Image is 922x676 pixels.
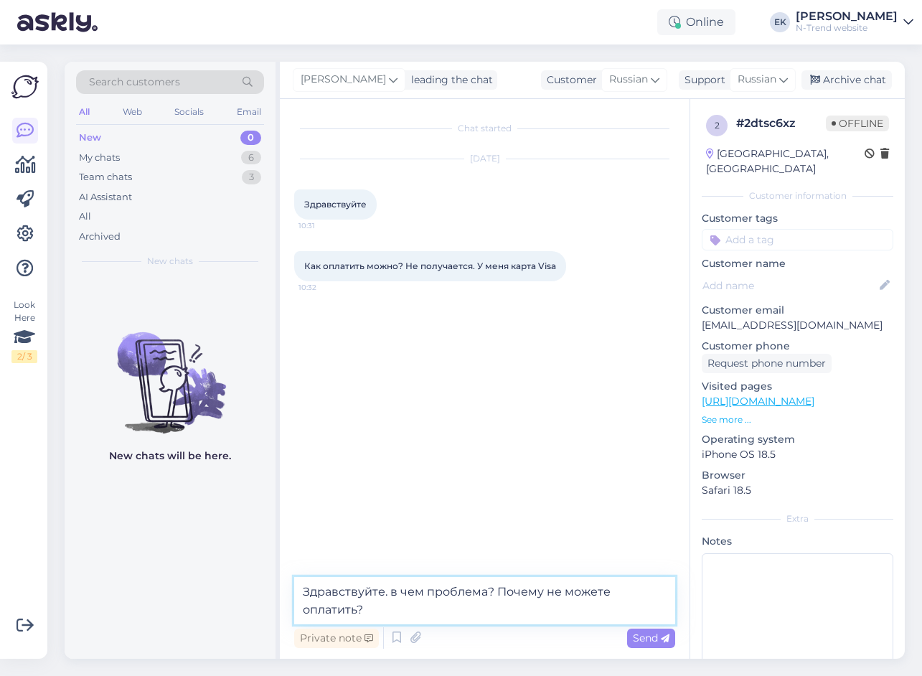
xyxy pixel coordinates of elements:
[304,260,556,271] span: Как оплатить можно? Не получается. У меня карта Visa
[541,72,597,88] div: Customer
[242,170,261,184] div: 3
[706,146,865,177] div: [GEOGRAPHIC_DATA], [GEOGRAPHIC_DATA]
[79,210,91,224] div: All
[109,449,231,464] p: New chats will be here.
[11,73,39,100] img: Askly Logo
[826,116,889,131] span: Offline
[702,483,893,498] p: Safari 18.5
[702,468,893,483] p: Browser
[702,303,893,318] p: Customer email
[241,151,261,165] div: 6
[702,211,893,226] p: Customer tags
[294,629,379,648] div: Private note
[702,379,893,394] p: Visited pages
[301,72,386,88] span: [PERSON_NAME]
[79,170,132,184] div: Team chats
[79,230,121,244] div: Archived
[298,220,352,231] span: 10:31
[79,131,101,145] div: New
[79,151,120,165] div: My chats
[736,115,826,132] div: # 2dtsc6xz
[89,75,180,90] span: Search customers
[633,632,669,644] span: Send
[657,9,735,35] div: Online
[702,354,832,373] div: Request phone number
[702,189,893,202] div: Customer information
[79,190,132,205] div: AI Assistant
[304,199,367,210] span: Здравствуйте
[770,12,790,32] div: EK
[738,72,776,88] span: Russian
[702,318,893,333] p: [EMAIL_ADDRESS][DOMAIN_NAME]
[147,255,193,268] span: New chats
[702,278,877,294] input: Add name
[702,339,893,354] p: Customer phone
[11,350,37,363] div: 2 / 3
[715,120,720,131] span: 2
[702,534,893,549] p: Notes
[679,72,725,88] div: Support
[240,131,261,145] div: 0
[702,256,893,271] p: Customer name
[171,103,207,121] div: Socials
[702,432,893,447] p: Operating system
[234,103,264,121] div: Email
[702,395,814,408] a: [URL][DOMAIN_NAME]
[65,306,276,436] img: No chats
[294,122,675,135] div: Chat started
[76,103,93,121] div: All
[11,299,37,363] div: Look Here
[702,447,893,462] p: iPhone OS 18.5
[796,11,898,22] div: [PERSON_NAME]
[702,413,893,426] p: See more ...
[702,229,893,250] input: Add a tag
[298,282,352,293] span: 10:32
[702,512,893,525] div: Extra
[405,72,493,88] div: leading the chat
[120,103,145,121] div: Web
[796,22,898,34] div: N-Trend website
[294,152,675,165] div: [DATE]
[609,72,648,88] span: Russian
[796,11,913,34] a: [PERSON_NAME]N-Trend website
[294,577,675,624] textarea: Здравствуйте. в чем проблема? Почему не можете оплатить?
[801,70,892,90] div: Archive chat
